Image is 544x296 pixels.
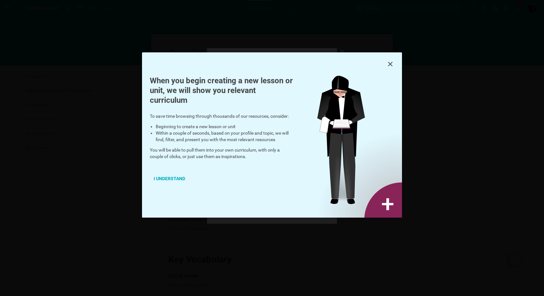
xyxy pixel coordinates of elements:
[156,123,293,130] li: Beginning to create a new lesson or unit
[317,76,402,218] img: we-find-you-stuff.png
[150,171,189,186] div: I understand
[142,76,301,197] div: To save time browsing through thousands of our resources, consider: You will be able to pull them...
[150,76,293,105] h1: When you begin creating a new lesson or unit, we will show you relevant curriculum
[156,130,293,143] li: Within a couple of seconds, based on your profile and topic, we will find, filter, and present yo...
